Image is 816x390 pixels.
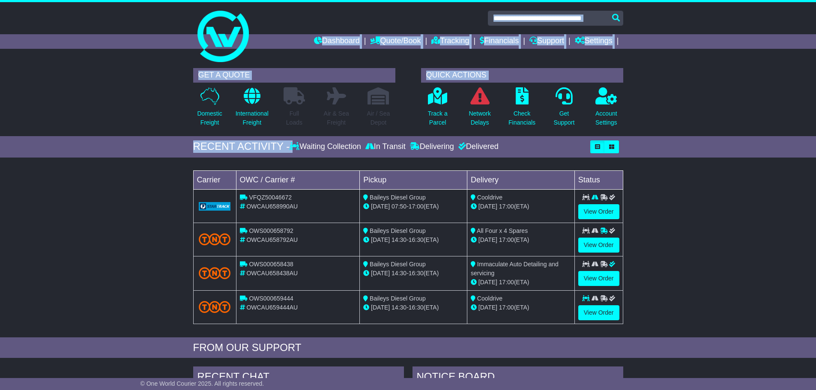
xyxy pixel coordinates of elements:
a: DomesticFreight [197,87,222,132]
p: Network Delays [469,109,490,127]
span: OWS000658792 [249,227,293,234]
div: - (ETA) [363,269,463,278]
span: [DATE] [478,236,497,243]
a: Support [529,34,564,49]
div: In Transit [363,142,408,152]
a: Quote/Book [370,34,421,49]
span: 07:50 [392,203,407,210]
span: OWCAU659444AU [246,304,298,311]
span: Baileys Diesel Group [370,194,426,201]
div: (ETA) [471,202,571,211]
span: Baileys Diesel Group [370,227,426,234]
p: International Freight [236,109,269,127]
span: 14:30 [392,236,407,243]
a: View Order [578,238,619,253]
td: Pickup [360,170,467,189]
span: [DATE] [371,304,390,311]
img: TNT_Domestic.png [199,301,231,313]
span: [DATE] [478,203,497,210]
span: © One World Courier 2025. All rights reserved. [140,380,264,387]
span: Cooldrive [477,194,502,201]
img: TNT_Domestic.png [199,267,231,279]
span: OWS000658438 [249,261,293,268]
span: OWCAU658438AU [246,270,298,277]
span: OWCAU658792AU [246,236,298,243]
span: All Four x 4 Spares [477,227,528,234]
span: Immaculate Auto Detailing and servicing [471,261,559,277]
td: Status [574,170,623,189]
span: OWCAU658990AU [246,203,298,210]
span: [DATE] [478,304,497,311]
span: 17:00 [499,304,514,311]
span: 17:00 [409,203,424,210]
div: RECENT CHAT [193,366,404,390]
span: Cooldrive [477,295,502,302]
p: Get Support [553,109,574,127]
p: Air & Sea Freight [324,109,349,127]
div: RECENT ACTIVITY - [193,140,290,153]
img: TNT_Domestic.png [199,233,231,245]
span: Baileys Diesel Group [370,295,426,302]
span: 14:30 [392,270,407,277]
p: Domestic Freight [197,109,222,127]
td: OWC / Carrier # [236,170,360,189]
a: NetworkDelays [468,87,491,132]
div: - (ETA) [363,202,463,211]
span: 17:00 [499,279,514,286]
span: VFQZ50046672 [249,194,292,201]
div: Waiting Collection [290,142,363,152]
div: GET A QUOTE [193,68,395,83]
p: Full Loads [284,109,305,127]
td: Carrier [193,170,236,189]
a: GetSupport [553,87,575,132]
a: Track aParcel [427,87,448,132]
span: 16:30 [409,270,424,277]
span: 16:30 [409,236,424,243]
a: InternationalFreight [235,87,269,132]
div: FROM OUR SUPPORT [193,342,623,354]
span: [DATE] [371,270,390,277]
span: 16:30 [409,304,424,311]
span: [DATE] [478,279,497,286]
div: NOTICE BOARD [412,366,623,390]
span: [DATE] [371,203,390,210]
span: [DATE] [371,236,390,243]
p: Check Financials [508,109,535,127]
a: Settings [575,34,613,49]
span: 14:30 [392,304,407,311]
img: GetCarrierServiceLogo [199,202,231,211]
span: 17:00 [499,236,514,243]
div: (ETA) [471,303,571,312]
div: - (ETA) [363,303,463,312]
p: Air / Sea Depot [367,109,390,127]
a: Tracking [431,34,469,49]
td: Delivery [467,170,574,189]
a: Dashboard [314,34,360,49]
span: 17:00 [499,203,514,210]
div: Delivering [408,142,456,152]
div: (ETA) [471,235,571,244]
a: AccountSettings [595,87,618,132]
div: QUICK ACTIONS [421,68,623,83]
a: CheckFinancials [508,87,536,132]
div: (ETA) [471,278,571,287]
a: View Order [578,271,619,286]
p: Track a Parcel [428,109,448,127]
span: OWS000659444 [249,295,293,302]
div: Delivered [456,142,499,152]
div: - (ETA) [363,235,463,244]
a: Financials [480,34,519,49]
p: Account Settings [595,109,617,127]
a: View Order [578,204,619,219]
a: View Order [578,305,619,320]
span: Baileys Diesel Group [370,261,426,268]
